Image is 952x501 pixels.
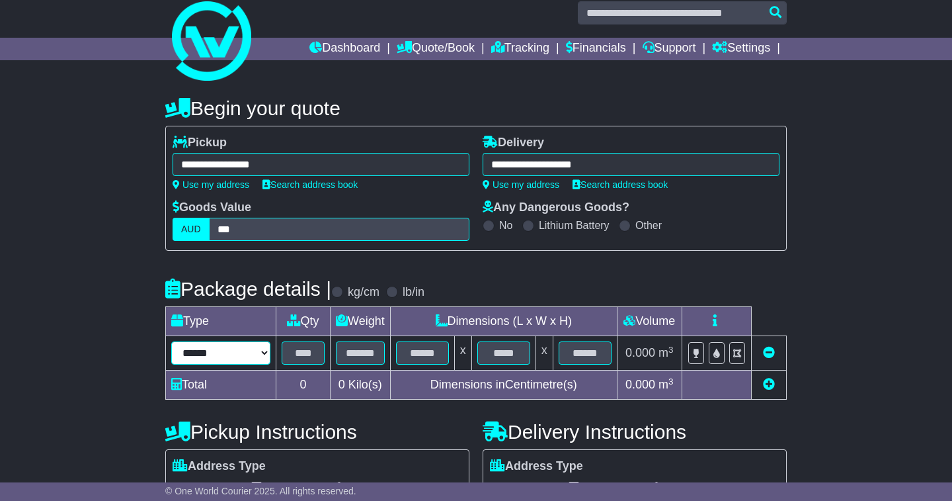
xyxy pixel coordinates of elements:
[712,38,770,60] a: Settings
[625,346,655,359] span: 0.000
[454,336,471,371] td: x
[483,136,544,150] label: Delivery
[276,307,331,336] td: Qty
[390,371,617,400] td: Dimensions in Centimetre(s)
[331,371,391,400] td: Kilo(s)
[173,459,266,474] label: Address Type
[643,38,696,60] a: Support
[566,38,626,60] a: Financials
[567,477,636,498] span: Commercial
[490,477,554,498] span: Residential
[403,285,424,300] label: lb/in
[390,307,617,336] td: Dimensions (L x W x H)
[173,136,227,150] label: Pickup
[173,179,249,190] a: Use my address
[763,378,775,391] a: Add new item
[483,201,629,215] label: Any Dangerous Goods?
[173,201,251,215] label: Goods Value
[276,371,331,400] td: 0
[668,377,674,387] sup: 3
[309,38,380,60] a: Dashboard
[165,278,331,300] h4: Package details |
[573,179,668,190] a: Search address book
[763,346,775,359] a: Remove this item
[173,477,237,498] span: Residential
[658,378,674,391] span: m
[483,179,559,190] a: Use my address
[166,371,276,400] td: Total
[499,219,512,232] label: No
[166,307,276,336] td: Type
[397,38,475,60] a: Quote/Book
[165,486,356,496] span: © One World Courier 2025. All rights reserved.
[250,477,319,498] span: Commercial
[165,97,787,119] h4: Begin your quote
[617,307,682,336] td: Volume
[173,218,210,241] label: AUD
[333,477,422,498] span: Air & Sea Depot
[650,477,739,498] span: Air & Sea Depot
[165,421,469,443] h4: Pickup Instructions
[490,459,583,474] label: Address Type
[668,345,674,355] sup: 3
[535,336,553,371] td: x
[262,179,358,190] a: Search address book
[625,378,655,391] span: 0.000
[483,421,787,443] h4: Delivery Instructions
[491,38,549,60] a: Tracking
[658,346,674,359] span: m
[539,219,610,232] label: Lithium Battery
[331,307,391,336] td: Weight
[348,285,379,300] label: kg/cm
[338,378,345,391] span: 0
[635,219,662,232] label: Other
